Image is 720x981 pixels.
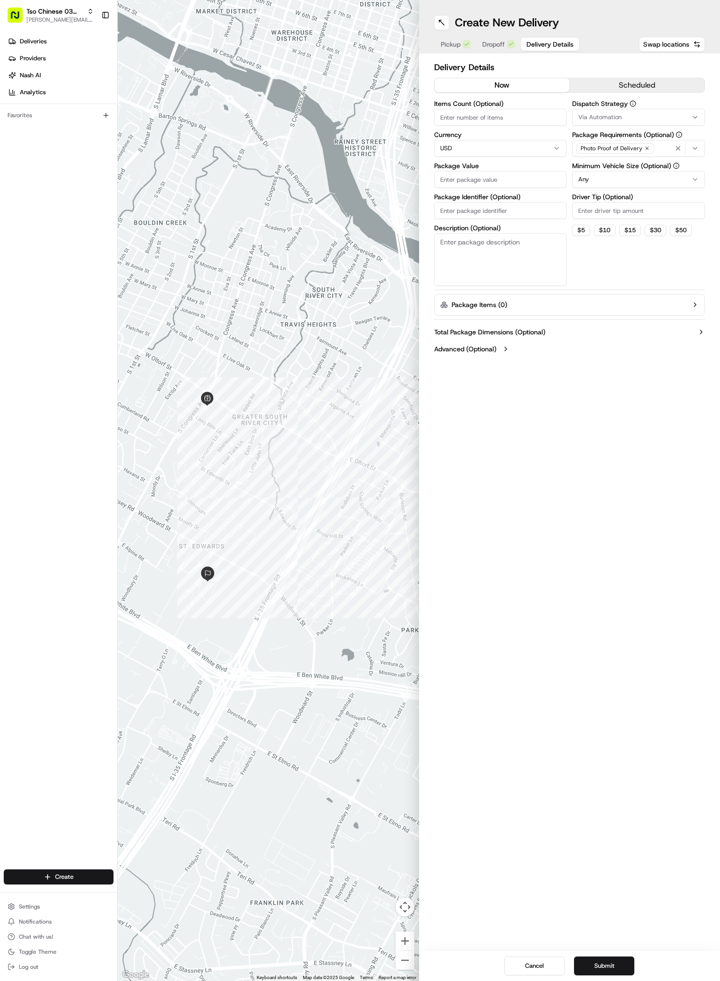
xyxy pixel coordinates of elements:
div: Past conversations [9,122,60,130]
input: Enter package identifier [434,202,567,219]
input: Enter package value [434,171,567,188]
button: See all [146,121,171,132]
span: Providers [20,54,46,63]
a: Report a map error [379,975,416,980]
a: Terms [360,975,373,980]
a: Deliveries [4,34,117,49]
button: Zoom in [396,932,414,950]
a: Nash AI [4,68,117,83]
label: Package Identifier (Optional) [434,194,567,200]
button: Dispatch Strategy [630,100,636,107]
button: Advanced (Optional) [434,344,705,354]
span: Chat with us! [19,933,53,940]
button: Settings [4,900,113,913]
button: Zoom out [396,951,414,970]
button: $10 [594,225,615,236]
span: Analytics [20,88,46,97]
label: Items Count (Optional) [434,100,567,107]
img: Google [120,969,151,981]
img: Wisdom Oko [9,162,24,181]
span: Pylon [94,234,114,241]
button: Submit [574,957,634,975]
button: Map camera controls [396,898,414,916]
span: Dropoff [482,40,505,49]
span: Log out [19,963,38,971]
label: Description (Optional) [434,225,567,231]
button: Package Items (0) [434,294,705,316]
span: Map data ©2025 Google [303,975,354,980]
a: Open this area in Google Maps (opens a new window) [120,969,151,981]
button: Cancel [504,957,565,975]
a: Providers [4,51,117,66]
span: Knowledge Base [19,211,72,220]
span: • [126,146,129,154]
input: Enter driver tip amount [572,202,705,219]
span: Settings [19,903,40,910]
button: Toggle Theme [4,945,113,958]
span: Photo Proof of Delivery [581,145,642,152]
button: Package Requirements (Optional) [676,131,682,138]
button: Photo Proof of Delivery [572,140,705,157]
label: Driver Tip (Optional) [572,194,705,200]
button: now [435,78,570,92]
span: Swap locations [643,40,689,49]
button: $30 [645,225,666,236]
button: Notifications [4,915,113,928]
button: [PERSON_NAME][EMAIL_ADDRESS][DOMAIN_NAME] [26,16,94,24]
span: [DATE] [131,146,150,154]
div: We're available if you need us! [42,99,129,107]
input: Clear [24,61,155,71]
label: Dispatch Strategy [572,100,705,107]
img: 1736555255976-a54dd68f-1ca7-489b-9aae-adbdc363a1c4 [9,90,26,107]
button: Start new chat [160,93,171,104]
h1: Create New Delivery [455,15,559,30]
input: Enter number of items [434,109,567,126]
button: Swap locations [639,37,705,52]
img: Antonia (Store Manager) [9,137,24,152]
img: 1736555255976-a54dd68f-1ca7-489b-9aae-adbdc363a1c4 [19,172,26,179]
div: 💻 [80,211,87,219]
span: Nash AI [20,71,41,80]
span: [DATE] [107,171,127,179]
a: Powered byPylon [66,233,114,241]
button: Minimum Vehicle Size (Optional) [673,162,680,169]
button: $15 [619,225,641,236]
span: • [102,171,105,179]
span: Deliveries [20,37,47,46]
label: Package Items ( 0 ) [452,300,507,309]
label: Currency [434,131,567,138]
button: Create [4,869,113,884]
span: [PERSON_NAME] (Store Manager) [29,146,124,154]
button: Tso Chinese 03 TsoCo [26,7,83,16]
label: Package Value [434,162,567,169]
label: Minimum Vehicle Size (Optional) [572,162,705,169]
a: 💻API Documentation [76,207,155,224]
img: 8571987876998_91fb9ceb93ad5c398215_72.jpg [20,90,37,107]
a: Analytics [4,85,117,100]
div: 📗 [9,211,17,219]
span: Delivery Details [526,40,574,49]
span: Create [55,873,73,881]
span: Notifications [19,918,52,925]
button: Chat with us! [4,930,113,943]
div: Start new chat [42,90,154,99]
button: Log out [4,960,113,973]
span: Toggle Theme [19,948,57,956]
span: Via Automation [578,113,622,122]
button: Total Package Dimensions (Optional) [434,327,705,337]
button: Via Automation [572,109,705,126]
button: Tso Chinese 03 TsoCo[PERSON_NAME][EMAIL_ADDRESS][DOMAIN_NAME] [4,4,97,26]
label: Package Requirements (Optional) [572,131,705,138]
label: Advanced (Optional) [434,344,496,354]
button: Keyboard shortcuts [257,974,297,981]
span: Pickup [441,40,461,49]
div: Favorites [4,108,113,123]
button: $5 [572,225,590,236]
p: Welcome 👋 [9,38,171,53]
span: API Documentation [89,211,151,220]
img: Nash [9,9,28,28]
label: Total Package Dimensions (Optional) [434,327,545,337]
h2: Delivery Details [434,61,705,74]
